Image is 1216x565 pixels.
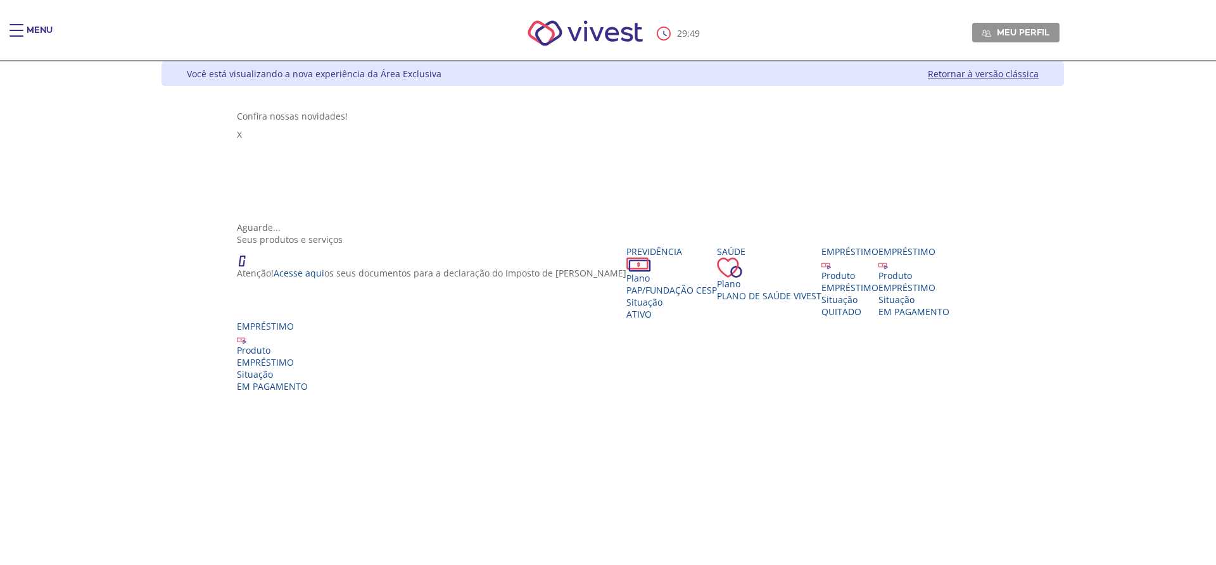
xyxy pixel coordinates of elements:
[982,28,991,38] img: Meu perfil
[152,61,1064,565] div: Vivest
[717,290,821,302] span: Plano de Saúde VIVEST
[626,296,717,308] div: Situação
[821,270,878,282] div: Produto
[928,68,1039,80] a: Retornar à versão clássica
[237,110,989,122] div: Confira nossas novidades!
[237,233,989,245] div: Seus produtos e serviços
[237,380,308,392] span: EM PAGAMENTO
[626,284,717,296] span: PAP/Fundação CESP
[821,294,878,306] div: Situação
[821,245,878,258] div: Empréstimo
[878,294,949,306] div: Situação
[878,260,888,270] img: ico_emprestimo.svg
[237,368,308,380] div: Situação
[237,245,258,267] img: ico_atencao.png
[972,23,1060,42] a: Meu perfil
[677,27,687,39] span: 29
[997,27,1049,38] span: Meu perfil
[514,6,657,60] img: Vivest
[626,258,651,272] img: ico_dinheiro.png
[626,245,717,320] a: Previdência PlanoPAP/Fundação CESP SituaçãoAtivo
[274,267,324,279] a: Acesse aqui
[821,245,878,318] a: Empréstimo Produto EMPRÉSTIMO Situação QUITADO
[717,258,742,278] img: ico_coracao.png
[237,344,308,356] div: Produto
[657,27,702,40] div: :
[27,24,53,49] div: Menu
[878,245,949,258] div: Empréstimo
[237,320,308,392] a: Empréstimo Produto EMPRÉSTIMO Situação EM PAGAMENTO
[878,245,949,318] a: Empréstimo Produto EMPRÉSTIMO Situação EM PAGAMENTO
[626,245,717,258] div: Previdência
[878,306,949,318] span: EM PAGAMENTO
[237,320,308,332] div: Empréstimo
[821,306,861,318] span: QUITADO
[717,278,821,290] div: Plano
[690,27,700,39] span: 49
[237,128,242,140] span: X
[237,356,308,368] div: EMPRÉSTIMO
[187,68,441,80] div: Você está visualizando a nova experiência da Área Exclusiva
[821,260,831,270] img: ico_emprestimo.svg
[626,272,717,284] div: Plano
[878,270,949,282] div: Produto
[237,335,246,344] img: ico_emprestimo.svg
[717,245,821,302] a: Saúde PlanoPlano de Saúde VIVEST
[237,267,626,279] p: Atenção! os seus documentos para a declaração do Imposto de [PERSON_NAME]
[717,245,821,258] div: Saúde
[878,282,949,294] div: EMPRÉSTIMO
[626,308,652,320] span: Ativo
[237,221,989,233] div: Aguarde...
[821,282,878,294] div: EMPRÉSTIMO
